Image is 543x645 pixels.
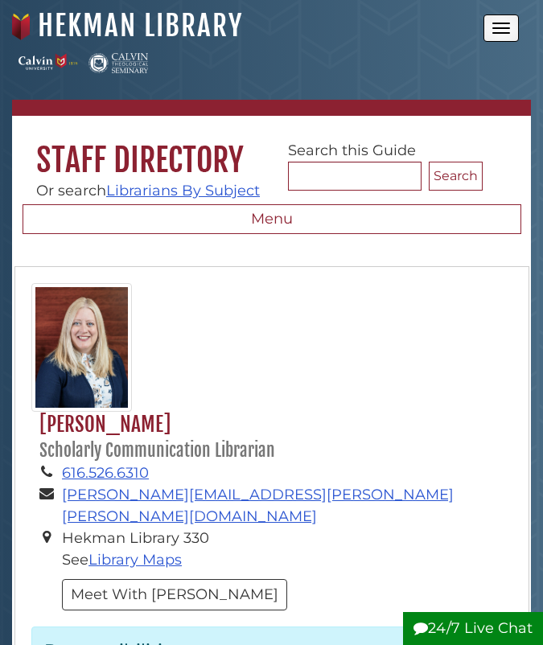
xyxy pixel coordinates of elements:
[12,100,531,116] nav: breadcrumb
[62,528,512,571] li: Hekman Library 330 See
[62,486,454,525] a: [PERSON_NAME][EMAIL_ADDRESS][PERSON_NAME][PERSON_NAME][DOMAIN_NAME]
[62,579,287,610] button: Meet With [PERSON_NAME]
[88,53,148,73] img: Calvin Theological Seminary
[483,14,519,42] button: Open the menu
[31,412,512,462] h2: [PERSON_NAME]
[62,464,149,482] a: 616.526.6310
[106,182,260,199] a: Librarians By Subject
[403,612,543,645] button: 24/7 Live Chat
[39,440,275,461] small: Scholarly Communication Librarian
[31,283,132,412] img: gina_bolger_125x160.jpg
[88,551,182,569] a: Library Maps
[36,182,260,199] span: Or search
[23,204,521,235] button: Menu
[429,162,483,191] button: Search
[38,8,243,43] a: Hekman Library
[12,116,531,180] h1: Staff Directory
